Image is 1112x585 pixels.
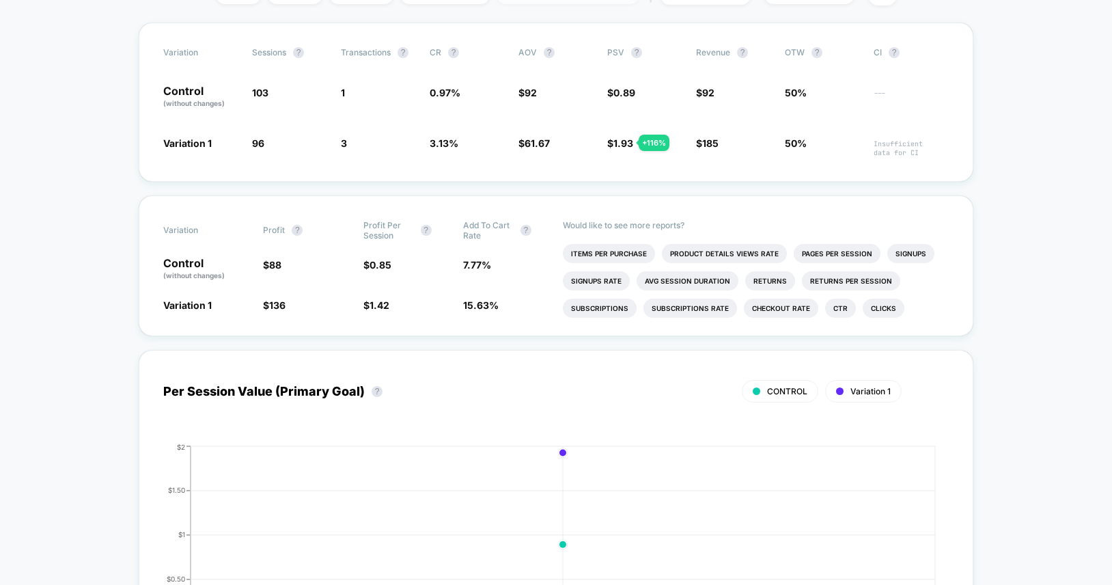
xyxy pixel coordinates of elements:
[252,137,264,149] span: 96
[168,486,185,494] tspan: $1.50
[563,299,637,318] li: Subscriptions
[163,220,238,241] span: Variation
[785,87,807,98] span: 50%
[430,87,460,98] span: 0.97 %
[463,259,491,271] span: 7.77 %
[767,386,807,396] span: CONTROL
[263,225,285,235] span: Profit
[607,137,633,149] span: $
[178,530,185,539] tspan: $1
[293,47,304,58] button: ?
[802,271,900,290] li: Returns Per Session
[398,47,408,58] button: ?
[662,244,787,263] li: Product Details Views Rate
[370,259,391,271] span: 0.85
[363,259,391,271] span: $
[874,47,949,58] span: CI
[737,47,748,58] button: ?
[607,87,635,98] span: $
[269,259,281,271] span: 88
[518,87,537,98] span: $
[794,244,880,263] li: Pages Per Session
[525,137,550,149] span: 61.67
[563,244,655,263] li: Items Per Purchase
[811,47,822,58] button: ?
[263,299,286,311] span: $
[696,137,719,149] span: $
[613,137,633,149] span: 1.93
[744,299,818,318] li: Checkout Rate
[520,225,531,236] button: ?
[252,47,286,57] span: Sessions
[825,299,856,318] li: Ctr
[785,137,807,149] span: 50%
[613,87,635,98] span: 0.89
[292,225,303,236] button: ?
[525,87,537,98] span: 92
[702,137,719,149] span: 185
[252,87,268,98] span: 103
[889,47,900,58] button: ?
[887,244,934,263] li: Signups
[163,99,225,107] span: (without changes)
[269,299,286,311] span: 136
[363,220,414,241] span: Profit Per Session
[163,299,212,311] span: Variation 1
[177,442,185,450] tspan: $2
[163,85,238,109] p: Control
[874,89,949,109] span: ---
[163,271,225,280] span: (without changes)
[544,47,555,58] button: ?
[167,575,185,583] tspan: $0.50
[696,47,730,57] span: Revenue
[850,386,891,396] span: Variation 1
[607,47,624,57] span: PSV
[463,299,499,311] span: 15.63 %
[430,47,441,57] span: CR
[341,87,345,98] span: 1
[421,225,432,236] button: ?
[563,220,949,230] p: Would like to see more reports?
[341,137,347,149] span: 3
[785,47,860,58] span: OTW
[518,47,537,57] span: AOV
[463,220,514,241] span: Add To Cart Rate
[372,386,383,397] button: ?
[637,271,738,290] li: Avg Session Duration
[370,299,389,311] span: 1.42
[363,299,389,311] span: $
[639,135,669,151] div: + 116 %
[563,271,630,290] li: Signups Rate
[702,87,714,98] span: 92
[631,47,642,58] button: ?
[448,47,459,58] button: ?
[643,299,737,318] li: Subscriptions Rate
[163,137,212,149] span: Variation 1
[163,47,238,58] span: Variation
[163,258,249,281] p: Control
[863,299,904,318] li: Clicks
[745,271,795,290] li: Returns
[430,137,458,149] span: 3.13 %
[341,47,391,57] span: Transactions
[874,139,949,157] span: Insufficient data for CI
[263,259,281,271] span: $
[696,87,714,98] span: $
[518,137,550,149] span: $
